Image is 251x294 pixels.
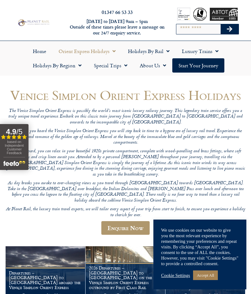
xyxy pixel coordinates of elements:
[176,44,225,58] a: Luxury Trains
[6,128,245,146] p: As soon as you board the Venice Simplon Orient Express you will step back in time to a bygone era...
[101,221,150,235] a: Enquire Now
[6,88,245,102] h1: Venice Simplon Orient Express Holidays
[68,19,166,36] h6: [DATE] to [DATE] 9am – 5pm Outside of these times please leave a message on our 24/7 enquiry serv...
[17,19,50,27] img: Planet Rail Train Holidays Logo
[161,227,239,266] div: We use cookies on our website to give you the most relevant experience by remembering your prefer...
[27,44,52,58] a: Home
[169,265,242,290] h1: 2026 Departures – [GEOGRAPHIC_DATA] to [GEOGRAPHIC_DATA] on the Venice Simplon Orient Express – S...
[6,149,245,177] p: Once on board, you can relax in your beautiful 1920s private compartment, complete with wood-pane...
[134,58,172,73] a: About Us
[3,44,248,73] nav: Menu
[6,207,245,218] p: At Planet Rail, the luxury train travel experts, we will tailor every aspect of your trip from st...
[193,270,218,280] a: Accept All
[89,265,162,290] h1: 2026 Departures – [GEOGRAPHIC_DATA] to [GEOGRAPHIC_DATA] on the Venice Simplon Orient Express out...
[88,58,134,73] a: Special Trips
[122,44,176,58] a: Holidays by Rail
[172,58,224,73] a: Start your Journey
[27,58,88,73] a: Holidays by Region
[6,108,245,126] p: The Venice Simplon Orient Express is possibly the world’s most iconic luxury railway journey. Thi...
[161,273,190,278] a: Cookie Settings
[52,44,122,58] a: Orient Express Holidays
[9,270,82,290] h1: Departures – [GEOGRAPHIC_DATA] to [GEOGRAPHIC_DATA] aboard the Venice Simplon Orient Express
[102,8,133,16] a: 01347 66 53 33
[221,24,239,34] button: Search
[6,180,245,204] p: As day breaks you awake to ever-changing views as you travel through [GEOGRAPHIC_DATA] towards [G...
